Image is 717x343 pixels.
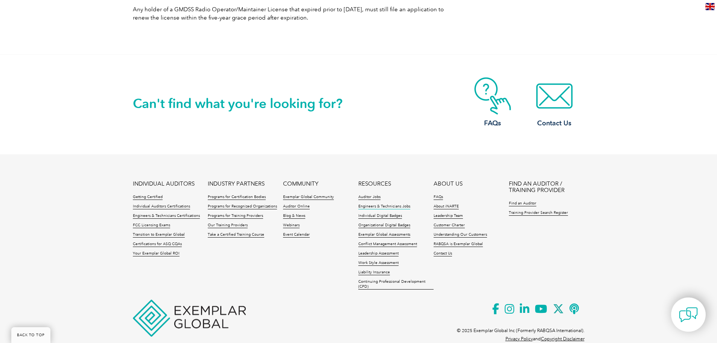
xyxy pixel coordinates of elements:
[457,326,585,335] p: © 2025 Exemplar Global Inc (Formerly RABQSA International).
[358,242,417,247] a: Conflict Management Assessment
[434,232,487,238] a: Understanding Our Customers
[208,223,248,228] a: Our Training Providers
[208,195,266,200] a: Programs for Certification Bodies
[509,181,584,194] a: FIND AN AUDITOR / TRAINING PROVIDER
[434,223,465,228] a: Customer Charter
[524,77,585,128] a: Contact Us
[133,195,163,200] a: Getting Certified
[434,242,483,247] a: RABQSA is Exemplar Global
[679,305,698,324] img: contact-chat.png
[358,232,410,238] a: Exemplar Global Assessments
[705,3,715,10] img: en
[133,5,449,22] p: Any holder of a GMDSS Radio Operator/Maintainer License that expired prior to [DATE], must still ...
[133,232,185,238] a: Transition to Exemplar Global
[358,181,391,187] a: RESOURCES
[358,204,410,209] a: Engineers & Technicians Jobs
[358,195,381,200] a: Auditor Jobs
[208,181,265,187] a: INDUSTRY PARTNERS
[434,251,452,256] a: Contact Us
[133,204,190,209] a: Individual Auditors Certifications
[524,119,585,128] h3: Contact Us
[208,204,277,209] a: Programs for Recognized Organizations
[524,77,585,115] img: contact-email.webp
[283,204,310,209] a: Auditor Online
[463,77,523,115] img: contact-faq.webp
[505,335,585,343] p: and
[133,181,195,187] a: INDIVIDUAL AUDITORS
[463,119,523,128] h3: FAQs
[208,232,264,238] a: Take a Certified Training Course
[133,98,359,110] h2: Can't find what you're looking for?
[434,195,443,200] a: FAQs
[358,279,434,290] a: Continuing Professional Development (CPD)
[208,213,263,219] a: Programs for Training Providers
[283,195,334,200] a: Exemplar Global Community
[283,213,305,219] a: Blog & News
[358,251,399,256] a: Leadership Assessment
[358,261,399,266] a: Work Style Assessment
[509,210,568,216] a: Training Provider Search Register
[283,181,318,187] a: COMMUNITY
[434,213,463,219] a: Leadership Team
[434,204,459,209] a: About iNARTE
[434,181,463,187] a: ABOUT US
[541,336,585,341] a: Copyright Disclaimer
[11,327,50,343] a: BACK TO TOP
[133,223,170,228] a: FCC Licensing Exams
[133,213,200,219] a: Engineers & Technicians Certifications
[509,201,536,206] a: Find an Auditor
[358,213,402,219] a: Individual Digital Badges
[133,300,246,337] img: Exemplar Global
[133,251,180,256] a: Your Exemplar Global ROI
[463,77,523,128] a: FAQs
[358,223,410,228] a: Organizational Digital Badges
[283,232,310,238] a: Event Calendar
[133,242,182,247] a: Certifications for ASQ CQAs
[283,223,300,228] a: Webinars
[358,270,390,275] a: Liability Insurance
[505,336,533,341] a: Privacy Policy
